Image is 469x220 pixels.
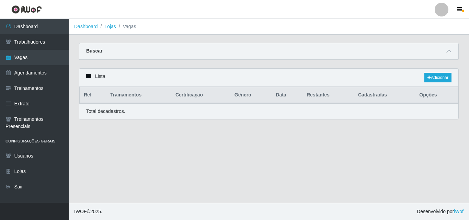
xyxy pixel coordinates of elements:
strong: Buscar [86,48,102,54]
th: Ref [80,87,106,103]
th: Certificação [171,87,230,103]
p: Total de cadastros. [86,108,125,115]
th: Gênero [230,87,272,103]
img: CoreUI Logo [11,5,42,14]
th: Trainamentos [106,87,171,103]
a: Dashboard [74,24,98,29]
span: © 2025 . [74,208,102,215]
th: Data [272,87,302,103]
a: Lojas [104,24,116,29]
span: Desenvolvido por [417,208,464,215]
div: Lista [79,69,458,87]
th: Cadastradas [354,87,415,103]
a: Adicionar [424,73,451,82]
th: Opções [415,87,458,103]
nav: breadcrumb [69,19,469,35]
span: IWOF [74,209,87,214]
li: Vagas [116,23,136,30]
a: iWof [454,209,464,214]
th: Restantes [302,87,354,103]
